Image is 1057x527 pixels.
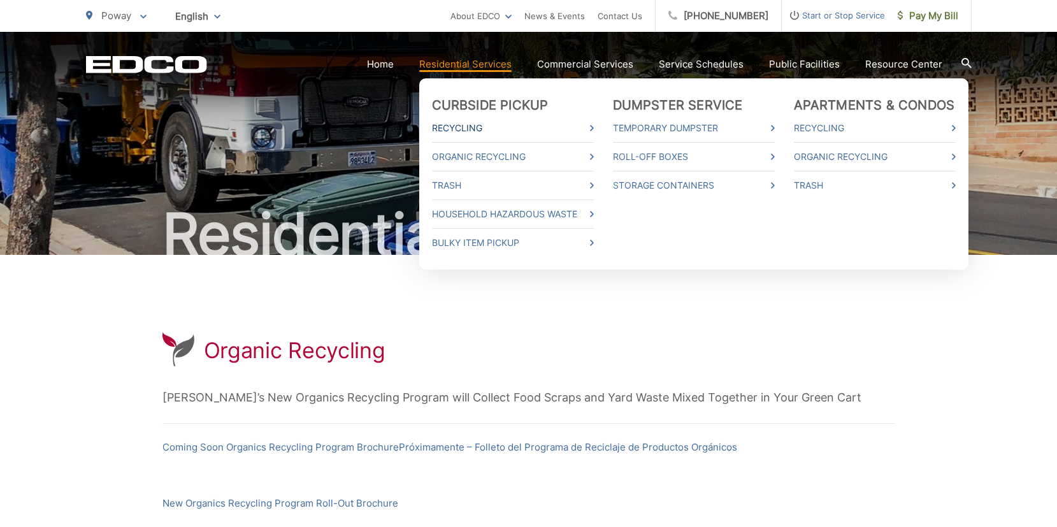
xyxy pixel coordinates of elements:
span: English [166,5,230,27]
a: Organic Recycling [794,149,956,164]
a: Service Schedules [659,57,744,72]
a: EDCD logo. Return to the homepage. [86,55,207,73]
a: Trash [432,178,594,193]
a: Recycling [794,120,956,136]
a: Curbside Pickup [432,97,549,113]
a: Recycling [432,120,594,136]
a: Temporary Dumpster [613,120,775,136]
a: Home [367,57,394,72]
a: Próximamente – Folleto del Programa de Reciclaje de Productos Orgánicos [399,440,737,455]
a: Resource Center [865,57,942,72]
h1: Organic Recycling [204,338,385,363]
a: Household Hazardous Waste [432,206,594,222]
span: Pay My Bill [898,8,958,24]
a: Public Facilities [769,57,840,72]
a: Organic Recycling [432,149,594,164]
a: News & Events [524,8,585,24]
a: About EDCO [450,8,512,24]
a: Residential Services [419,57,512,72]
a: Trash [794,178,956,193]
a: New Organics Recycling Program Roll-Out Brochure [162,496,398,511]
a: Coming Soon Organics Recycling Program Brochure [162,440,399,455]
a: Apartments & Condos [794,97,955,113]
h2: Residential Services [86,203,972,266]
p: [PERSON_NAME]’s New Organics Recycling Program will Collect Food Scraps and Yard Waste Mixed Toge... [162,388,895,407]
a: Dumpster Service [613,97,743,113]
a: Commercial Services [537,57,633,72]
span: Poway [101,10,131,22]
a: Storage Containers [613,178,775,193]
a: Contact Us [598,8,642,24]
a: Bulky Item Pickup [432,235,594,250]
a: Roll-Off Boxes [613,149,775,164]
